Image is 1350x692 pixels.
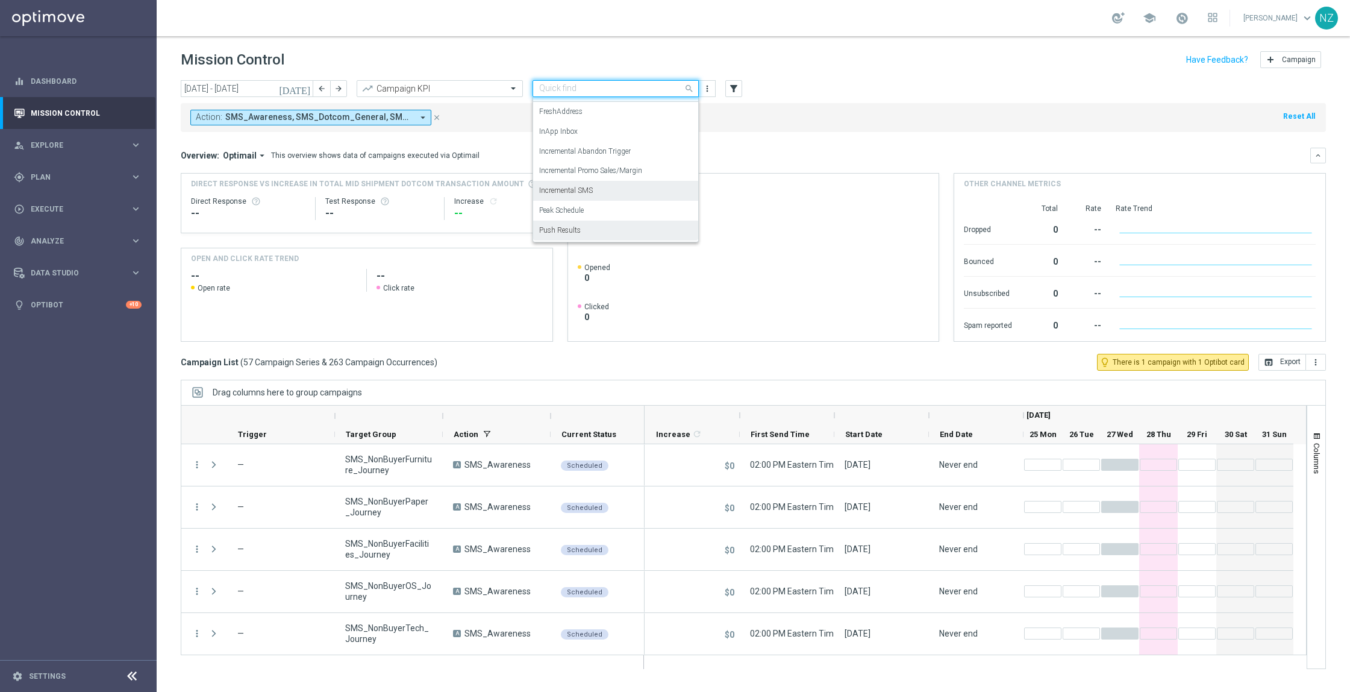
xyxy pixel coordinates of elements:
div: Peak Schedule [539,201,692,221]
a: Dashboard [31,65,142,97]
button: Data Studio keyboard_arrow_right [13,268,142,278]
h2: -- [191,269,357,283]
button: more_vert [192,544,202,555]
button: Optimail arrow_drop_down [219,150,271,161]
span: A [453,630,461,637]
span: Scheduled [567,588,602,596]
i: keyboard_arrow_right [130,171,142,183]
i: lightbulb [14,300,25,310]
span: Scheduled [567,546,602,554]
h4: Other channel metrics [964,178,1061,189]
span: There is 1 campaign with 1 Optibot card [1113,357,1245,368]
div: Analyze [14,236,130,247]
div: 21 Aug 2024, Wednesday [845,586,870,597]
span: school [1143,11,1156,25]
span: Columns [1312,443,1322,474]
div: Execute [14,204,130,215]
i: filter_alt [728,83,739,94]
span: Action [454,430,478,439]
span: SMS_NonBuyerFacilities_Journey [345,538,433,560]
button: filter_alt [725,80,742,97]
span: Explore [31,142,130,149]
colored-tag: Scheduled [561,502,608,513]
div: Incremental Promo Sales/Margin [539,161,692,181]
span: A [453,461,461,468]
button: more_vert [192,502,202,512]
colored-tag: Scheduled [561,628,608,640]
div: -- [1072,219,1101,238]
div: Incremental SMS [539,181,692,201]
button: play_circle_outline Execute keyboard_arrow_right [13,204,142,214]
label: FreshAddress [539,107,583,117]
button: add Campaign [1260,51,1321,68]
i: arrow_back [317,84,326,93]
input: Select date range [181,80,313,97]
span: Clicked [584,302,609,312]
span: Click rate [383,283,414,293]
i: settings [12,671,23,682]
span: — [237,544,244,554]
colored-tag: Scheduled [561,459,608,471]
p: $0 [725,503,734,514]
span: Plan [31,174,130,181]
i: equalizer [14,76,25,87]
div: Unsubscribed [964,283,1012,302]
div: -- [325,206,434,221]
i: keyboard_arrow_right [130,203,142,215]
div: -- [1072,283,1101,302]
span: Optimail [223,150,257,161]
span: Direct Response VS Increase In Total Mid Shipment Dotcom Transaction Amount [191,178,524,189]
span: Execute [31,206,130,213]
label: Incremental SMS [539,186,593,196]
a: [PERSON_NAME]keyboard_arrow_down [1242,9,1315,27]
span: — [237,502,244,512]
span: SMS_Awareness, SMS_Dotcom_General, SMS_Retail_General [225,112,413,122]
div: Rate Trend [1116,204,1316,213]
span: SMS_Awareness [464,586,531,597]
span: ) [434,357,437,368]
button: gps_fixed Plan keyboard_arrow_right [13,172,142,182]
div: Dashboard [14,65,142,97]
span: 02:00 PM Eastern Time (New York) (UTC -04:00) [750,629,943,638]
i: gps_fixed [14,172,25,183]
div: Bounced [964,251,1012,270]
span: SMS_Awareness [464,502,531,512]
div: person_search Explore keyboard_arrow_right [13,140,142,150]
span: 30 Sat [1225,430,1247,439]
p: $0 [725,587,734,598]
span: Action: [196,112,222,122]
ng-select: Incremental SMS [533,80,699,97]
span: 31 Sun [1262,430,1287,439]
span: Target Group [346,430,396,439]
span: SMS_Awareness [464,544,531,555]
span: SMS_NonBuyerTech_Journey [345,623,433,644]
span: — [237,629,244,638]
button: [DATE] [277,80,313,98]
div: equalizer Dashboard [13,77,142,86]
div: Push Results [539,221,692,241]
i: close [433,113,441,122]
button: lightbulb Optibot +10 [13,300,142,310]
div: -- [1072,251,1101,270]
span: keyboard_arrow_down [1301,11,1314,25]
span: SMS_NonBuyerPaper_Journey [345,496,433,518]
div: 21 Aug 2024, Wednesday [845,544,870,555]
div: Total [1027,204,1058,213]
i: arrow_drop_down [417,112,428,123]
label: Incremental Abandon Trigger [539,146,631,157]
i: more_vert [1311,357,1320,367]
div: Mission Control [14,97,142,129]
button: more_vert [1306,354,1326,371]
i: track_changes [14,236,25,247]
button: open_in_browser Export [1258,354,1306,371]
div: InApp Inbox [539,122,692,142]
button: more_vert [192,586,202,597]
div: Spam reported [964,315,1012,334]
div: 0 [1027,315,1058,334]
div: Optibot [14,289,142,321]
span: A [453,546,461,553]
button: Mission Control [13,109,142,118]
